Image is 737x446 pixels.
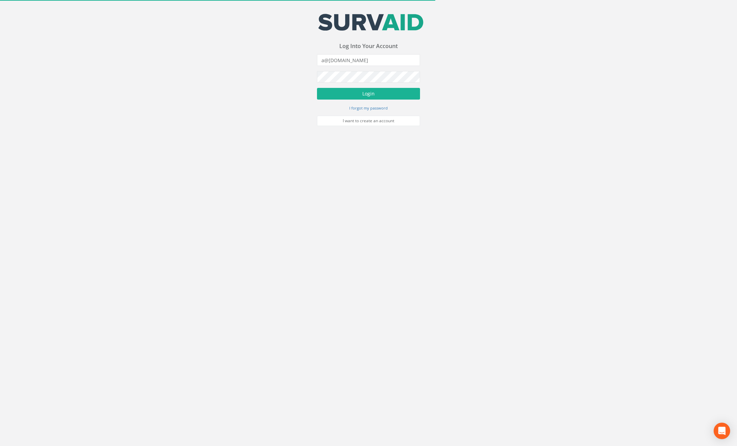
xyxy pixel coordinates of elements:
[714,423,730,439] div: Open Intercom Messenger
[317,43,420,49] h3: Log Into Your Account
[317,54,420,66] input: Email
[317,88,420,100] button: Login
[349,105,388,111] a: I forgot my password
[317,116,420,126] a: I want to create an account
